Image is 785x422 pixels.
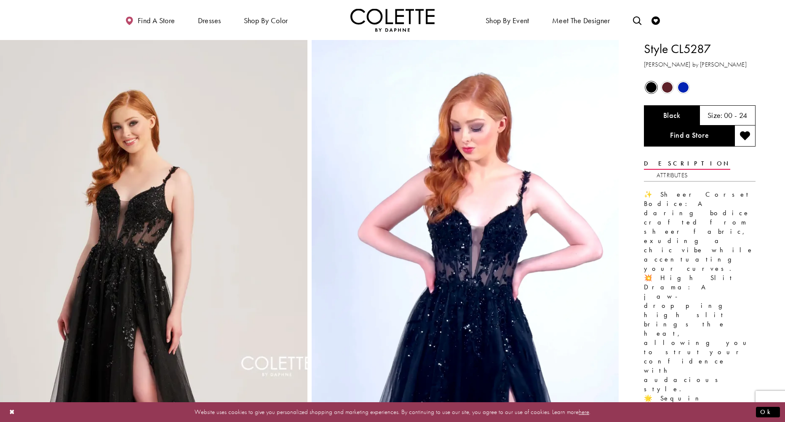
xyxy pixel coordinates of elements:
[123,8,177,32] a: Find a store
[579,408,589,416] a: here
[756,407,780,417] button: Submit Dialog
[644,60,756,69] h3: [PERSON_NAME] by [PERSON_NAME]
[350,8,435,32] img: Colette by Daphne
[138,16,175,25] span: Find a store
[663,111,681,120] h5: Chosen color
[660,80,675,95] div: Wine
[61,406,724,418] p: Website uses cookies to give you personalized shopping and marketing experiences. By continuing t...
[649,8,662,32] a: Check Wishlist
[552,16,610,25] span: Meet the designer
[676,80,691,95] div: Royal Blue
[631,8,643,32] a: Toggle search
[657,169,688,182] a: Attributes
[644,80,659,95] div: Black
[5,405,19,419] button: Close Dialog
[350,8,435,32] a: Visit Home Page
[644,40,756,58] h1: Style CL5287
[483,8,531,32] span: Shop By Event
[644,158,730,170] a: Description
[196,8,223,32] span: Dresses
[242,8,290,32] span: Shop by color
[198,16,221,25] span: Dresses
[734,126,756,147] button: Add to wishlist
[486,16,529,25] span: Shop By Event
[708,110,723,120] span: Size:
[550,8,612,32] a: Meet the designer
[644,80,756,96] div: Product color controls state depends on size chosen
[644,126,734,147] a: Find a Store
[724,111,748,120] h5: 00 - 24
[244,16,288,25] span: Shop by color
